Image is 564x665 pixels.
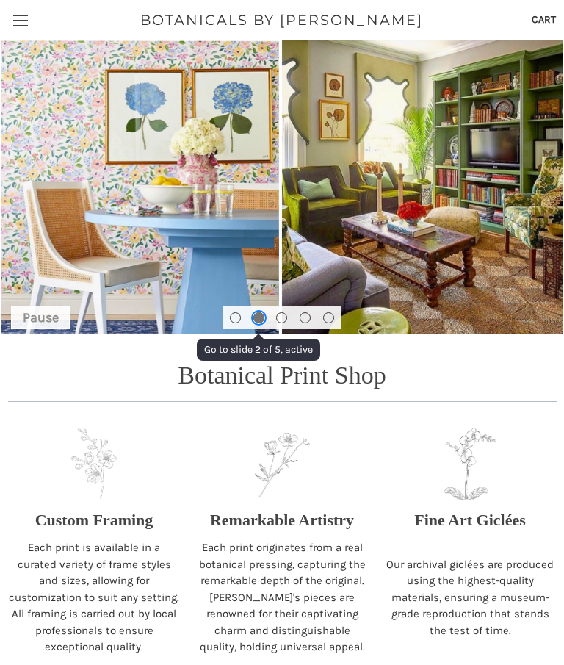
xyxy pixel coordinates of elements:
[254,331,264,332] span: Go to slide 2 of 5, active
[8,539,181,655] p: Each print is available in a curated variety of frame styles and sizes, allowing for customizatio...
[253,312,264,323] button: Go to slide 2 of 5, active
[231,331,240,332] span: Go to slide 1 of 5
[414,508,526,532] p: Fine Art Giclées
[13,20,28,21] span: Toggle menu
[276,312,287,323] button: Go to slide 3 of 5
[178,356,386,394] p: Botanical Print Shop
[524,1,564,37] a: Cart with 0 items
[324,331,333,332] span: Go to slide 5 of 5
[210,508,354,532] p: Remarkable Artistry
[384,556,557,639] p: Our archival giclées are produced using the highest-quality materials, ensuring a museum-grade re...
[532,13,556,26] span: Cart
[11,306,70,329] button: Pause carousel
[140,10,423,31] span: BOTANICALS BY [PERSON_NAME]
[300,312,311,323] button: Go to slide 4 of 5
[230,312,241,323] button: Go to slide 1 of 5
[277,331,286,332] span: Go to slide 3 of 5
[300,331,310,332] span: Go to slide 4 of 5
[35,508,153,532] p: Custom Framing
[323,312,334,323] button: Go to slide 5 of 5
[196,539,369,655] p: Each print originates from a real botanical pressing, capturing the remarkable depth of the origi...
